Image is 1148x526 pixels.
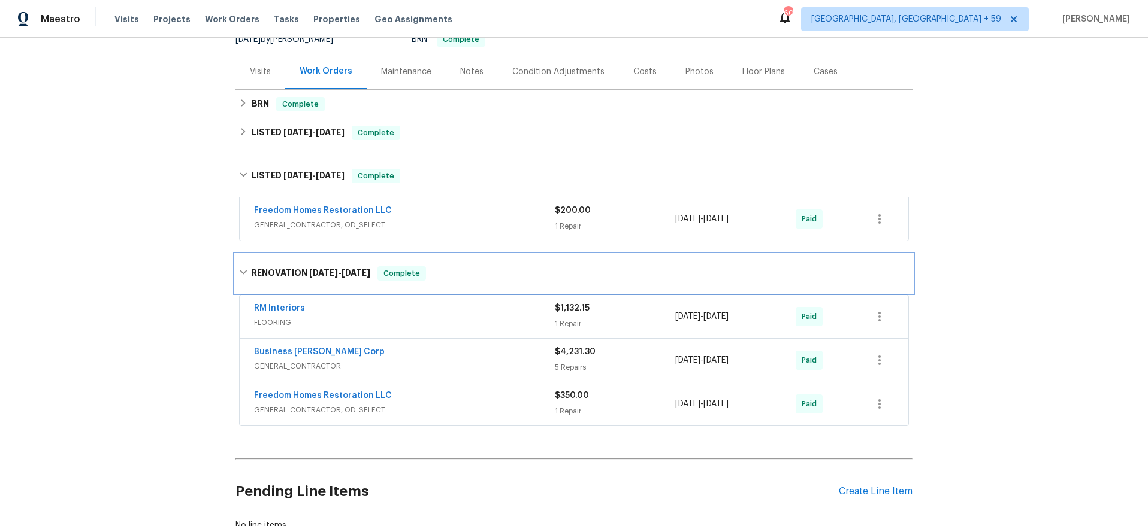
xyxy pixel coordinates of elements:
[300,65,352,77] div: Work Orders
[353,127,399,139] span: Complete
[374,13,452,25] span: Geo Assignments
[703,312,729,321] span: [DATE]
[254,317,555,329] span: FLOORING
[254,391,392,400] a: Freedom Homes Restoration LLC
[254,360,555,372] span: GENERAL_CONTRACTOR
[309,269,370,277] span: -
[283,128,312,136] span: [DATE]
[703,215,729,223] span: [DATE]
[250,66,271,78] div: Visits
[675,215,700,223] span: [DATE]
[235,254,913,293] div: RENOVATION [DATE]-[DATE]Complete
[283,171,345,180] span: -
[460,66,484,78] div: Notes
[277,98,324,110] span: Complete
[254,219,555,231] span: GENERAL_CONTRACTOR, OD_SELECT
[316,128,345,136] span: [DATE]
[802,311,821,323] span: Paid
[555,361,675,373] div: 5 Repairs
[235,90,913,118] div: BRN Complete
[742,66,785,78] div: Floor Plans
[555,391,589,400] span: $350.00
[252,126,345,140] h6: LISTED
[114,13,139,25] span: Visits
[283,171,312,180] span: [DATE]
[839,486,913,497] div: Create Line Item
[675,213,729,225] span: -
[252,169,345,183] h6: LISTED
[254,206,392,215] a: Freedom Homes Restoration LLC
[205,13,259,25] span: Work Orders
[381,66,431,78] div: Maintenance
[555,405,675,417] div: 1 Repair
[555,220,675,232] div: 1 Repair
[675,400,700,408] span: [DATE]
[802,398,821,410] span: Paid
[675,311,729,323] span: -
[41,13,80,25] span: Maestro
[252,97,269,111] h6: BRN
[235,118,913,147] div: LISTED [DATE]-[DATE]Complete
[811,13,1001,25] span: [GEOGRAPHIC_DATA], [GEOGRAPHIC_DATA] + 59
[283,128,345,136] span: -
[353,170,399,182] span: Complete
[802,213,821,225] span: Paid
[274,15,299,23] span: Tasks
[555,348,596,356] span: $4,231.30
[342,269,370,277] span: [DATE]
[153,13,191,25] span: Projects
[254,304,305,312] a: RM Interiors
[512,66,605,78] div: Condition Adjustments
[309,269,338,277] span: [DATE]
[703,400,729,408] span: [DATE]
[802,354,821,366] span: Paid
[555,206,591,215] span: $200.00
[555,318,675,330] div: 1 Repair
[555,304,590,312] span: $1,132.15
[784,7,792,19] div: 601
[633,66,657,78] div: Costs
[252,266,370,281] h6: RENOVATION
[235,35,261,44] span: [DATE]
[313,13,360,25] span: Properties
[254,348,385,356] a: Business [PERSON_NAME] Corp
[1058,13,1130,25] span: [PERSON_NAME]
[235,464,839,519] h2: Pending Line Items
[675,312,700,321] span: [DATE]
[412,35,485,44] span: BRN
[814,66,838,78] div: Cases
[703,356,729,364] span: [DATE]
[379,267,425,279] span: Complete
[675,356,700,364] span: [DATE]
[685,66,714,78] div: Photos
[235,157,913,195] div: LISTED [DATE]-[DATE]Complete
[675,354,729,366] span: -
[438,36,484,43] span: Complete
[254,404,555,416] span: GENERAL_CONTRACTOR, OD_SELECT
[675,398,729,410] span: -
[316,171,345,180] span: [DATE]
[235,32,348,47] div: by [PERSON_NAME]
